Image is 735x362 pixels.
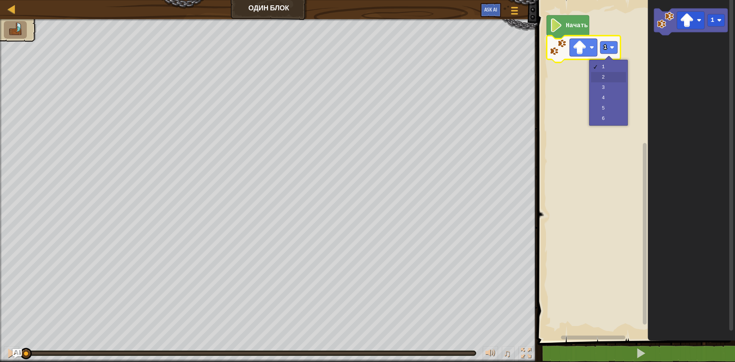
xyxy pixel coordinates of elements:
[4,346,19,362] button: Ctrl + P: Pause
[602,95,620,101] div: 4
[503,347,511,359] span: ♫
[502,346,515,362] button: ♫
[602,85,620,90] div: 3
[518,346,534,362] button: Переключить полноэкранный режим
[4,21,27,39] li: Иди к кресту
[602,64,620,70] div: 1
[505,3,524,21] button: Показать меню игры
[602,105,620,111] div: 5
[13,349,22,358] button: Ask AI
[710,17,714,24] text: 1
[480,3,501,17] button: Ask AI
[483,346,498,362] button: Регулировать громкость
[602,74,620,80] div: 2
[566,22,588,29] text: Начать
[602,116,620,121] div: 6
[484,6,497,13] span: Ask AI
[603,44,607,51] text: 1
